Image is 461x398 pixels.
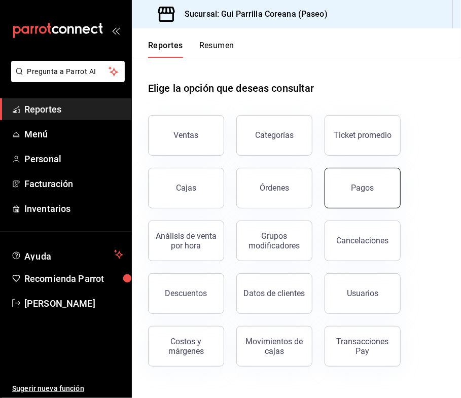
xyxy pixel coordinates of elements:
button: Pregunta a Parrot AI [11,61,125,82]
button: Datos de clientes [236,273,312,314]
button: Cancelaciones [325,221,401,261]
button: Órdenes [236,168,312,208]
div: Cancelaciones [337,236,389,245]
span: Inventarios [24,202,123,215]
button: Transacciones Pay [325,326,401,367]
button: Ticket promedio [325,115,401,156]
button: Ventas [148,115,224,156]
span: Sugerir nueva función [12,383,123,394]
a: Pregunta a Parrot AI [7,74,125,84]
h1: Elige la opción que deseas consultar [148,81,314,96]
button: Pagos [325,168,401,208]
div: Órdenes [260,183,289,193]
div: Movimientos de cajas [243,337,306,356]
button: Costos y márgenes [148,326,224,367]
div: Pagos [351,183,374,193]
span: Pregunta a Parrot AI [27,66,109,77]
div: Grupos modificadores [243,231,306,250]
span: Menú [24,127,123,141]
button: Análisis de venta por hora [148,221,224,261]
button: Reportes [148,41,183,58]
span: Personal [24,152,123,166]
div: Ticket promedio [334,130,392,140]
div: navigation tabs [148,41,234,58]
button: open_drawer_menu [112,26,120,34]
button: Cajas [148,168,224,208]
span: Recomienda Parrot [24,272,123,285]
span: [PERSON_NAME] [24,297,123,310]
h3: Sucursal: Gui Parrilla Coreana (Paseo) [176,8,328,20]
div: Usuarios [347,288,378,298]
button: Descuentos [148,273,224,314]
span: Ayuda [24,248,110,261]
button: Grupos modificadores [236,221,312,261]
button: Categorías [236,115,312,156]
div: Transacciones Pay [331,337,394,356]
div: Ventas [174,130,199,140]
div: Categorías [255,130,294,140]
div: Datos de clientes [244,288,305,298]
span: Facturación [24,177,123,191]
div: Descuentos [165,288,207,298]
button: Usuarios [325,273,401,314]
button: Resumen [199,41,234,58]
div: Cajas [176,183,196,193]
div: Análisis de venta por hora [155,231,218,250]
span: Reportes [24,102,123,116]
div: Costos y márgenes [155,337,218,356]
button: Movimientos de cajas [236,326,312,367]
